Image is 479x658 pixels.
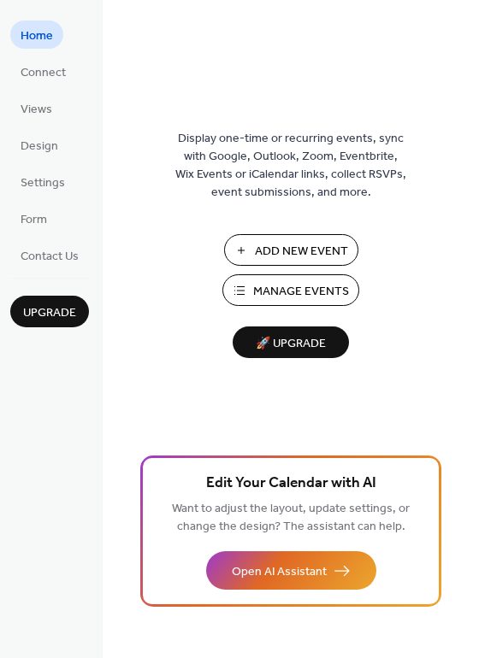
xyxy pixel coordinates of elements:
[233,326,349,358] button: 🚀 Upgrade
[172,497,410,538] span: Want to adjust the layout, update settings, or change the design? The assistant can help.
[10,21,63,49] a: Home
[253,283,349,301] span: Manage Events
[255,243,348,261] span: Add New Event
[21,64,66,82] span: Connect
[243,332,339,355] span: 🚀 Upgrade
[21,248,79,266] span: Contact Us
[21,211,47,229] span: Form
[23,304,76,322] span: Upgrade
[21,101,52,119] span: Views
[10,204,57,232] a: Form
[206,472,376,496] span: Edit Your Calendar with AI
[10,296,89,327] button: Upgrade
[232,563,327,581] span: Open AI Assistant
[10,241,89,269] a: Contact Us
[21,27,53,45] span: Home
[10,167,75,196] a: Settings
[10,94,62,122] a: Views
[224,234,358,266] button: Add New Event
[206,551,376,590] button: Open AI Assistant
[10,131,68,159] a: Design
[21,138,58,156] span: Design
[222,274,359,306] button: Manage Events
[10,57,76,85] a: Connect
[21,174,65,192] span: Settings
[175,130,406,202] span: Display one-time or recurring events, sync with Google, Outlook, Zoom, Eventbrite, Wix Events or ...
